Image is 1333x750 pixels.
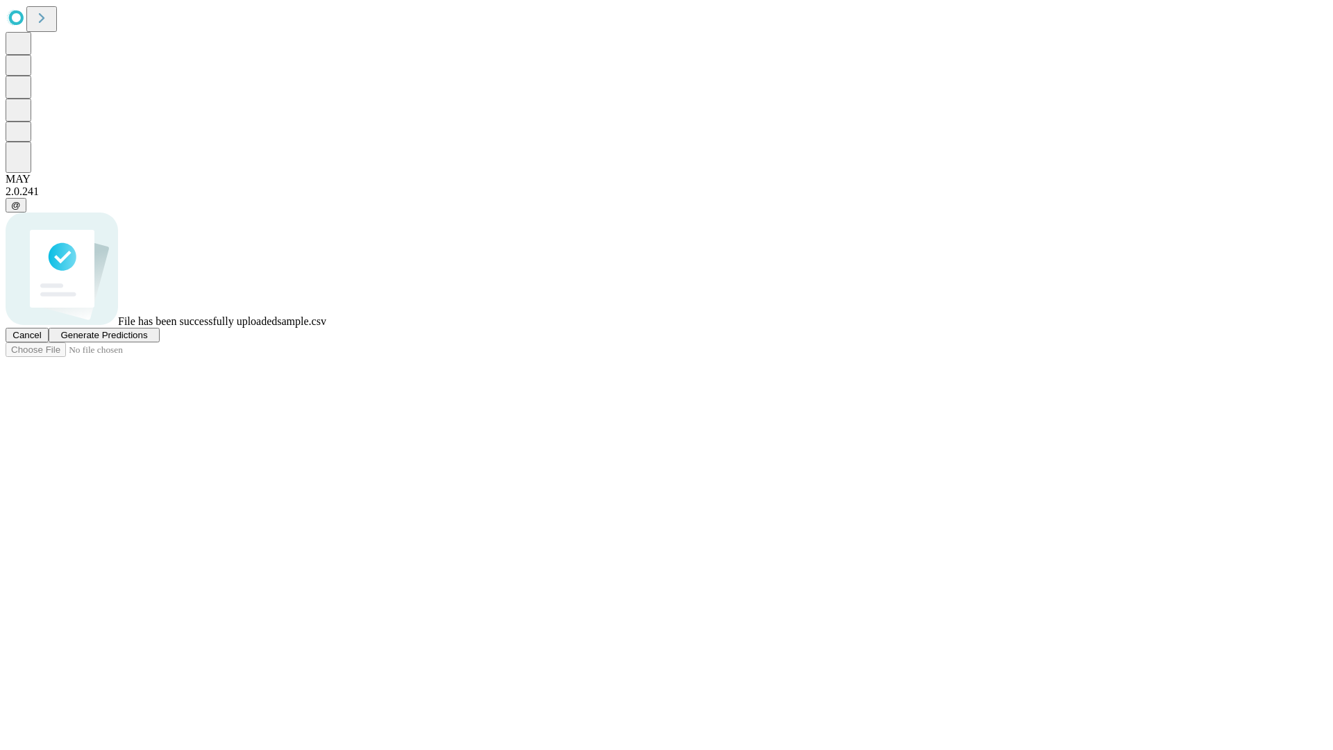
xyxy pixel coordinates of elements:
button: @ [6,198,26,212]
span: sample.csv [277,315,326,327]
span: Cancel [12,330,42,340]
span: @ [11,200,21,210]
div: MAY [6,173,1327,185]
div: 2.0.241 [6,185,1327,198]
button: Cancel [6,328,49,342]
span: File has been successfully uploaded [118,315,277,327]
span: Generate Predictions [60,330,147,340]
button: Generate Predictions [49,328,160,342]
